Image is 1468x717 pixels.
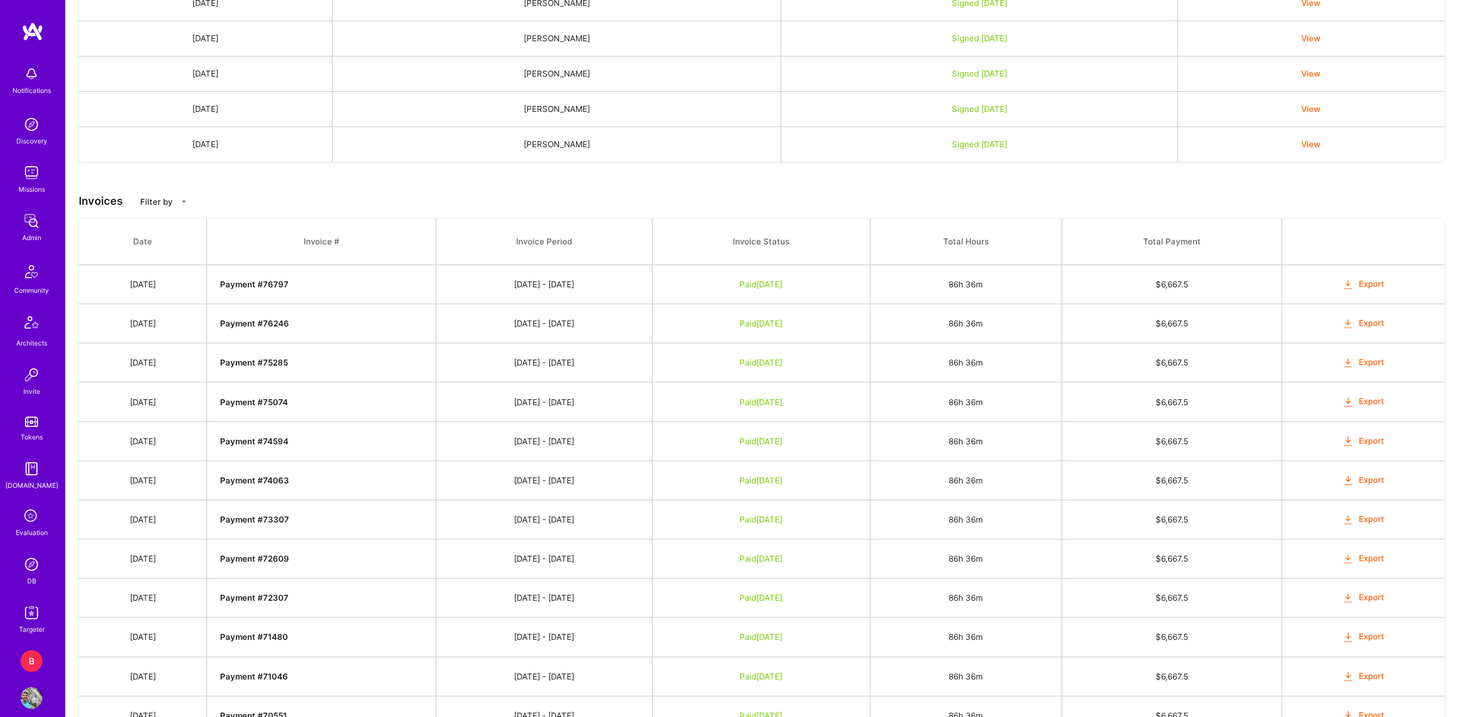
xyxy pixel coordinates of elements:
td: 86h 36m [870,304,1062,343]
div: Targeter [19,624,45,635]
i: icon OrangeDownload [1342,318,1354,330]
td: [DATE] [79,56,332,92]
button: View [1301,68,1320,79]
button: View [1301,139,1320,150]
strong: Payment # 71046 [220,671,288,682]
strong: Payment # 72609 [220,554,289,564]
td: [DATE] [79,578,207,618]
div: [DOMAIN_NAME] [5,480,58,491]
img: Invite [21,364,42,386]
img: bell [21,63,42,85]
i: icon OrangeDownload [1342,474,1354,487]
th: Total Hours [870,218,1062,265]
button: View [1301,103,1320,115]
i: icon OrangeDownload [1342,670,1354,683]
td: [DATE] [79,343,207,382]
img: Admin Search [21,554,42,575]
button: Export [1342,631,1384,643]
h3: Invoices [79,194,1455,207]
td: $ 6,667.5 [1062,343,1282,382]
button: Export [1342,356,1384,369]
th: Total Payment [1062,218,1282,265]
button: Export [1342,395,1384,408]
td: [DATE] [79,92,332,127]
div: Admin [22,232,41,243]
div: DB [27,575,36,587]
th: Date [79,218,207,265]
button: Export [1342,474,1384,487]
button: Export [1342,435,1384,448]
span: Paid [DATE] [739,357,782,368]
a: User Avatar [18,687,45,709]
td: [PERSON_NAME] [332,21,781,56]
img: guide book [21,458,42,480]
span: Paid [DATE] [739,475,782,486]
th: Invoice Period [436,218,653,265]
td: 86h 36m [870,382,1062,422]
img: discovery [21,114,42,135]
i: icon CaretDown [180,198,187,205]
button: Export [1342,513,1384,526]
td: [DATE] [79,265,207,304]
td: [DATE] - [DATE] [436,343,653,382]
i: icon OrangeDownload [1342,396,1354,408]
img: admin teamwork [21,210,42,232]
i: icon OrangeDownload [1342,514,1354,526]
span: Paid [DATE] [739,514,782,525]
button: View [1301,33,1320,44]
strong: Payment # 76246 [220,318,289,329]
div: Missions [18,184,45,195]
div: Evaluation [16,527,48,538]
td: $ 6,667.5 [1062,578,1282,618]
div: Signed [DATE] [794,68,1164,79]
td: [DATE] [79,657,207,696]
span: Paid [DATE] [739,554,782,564]
td: [DATE] - [DATE] [436,657,653,696]
div: Invite [23,386,40,397]
td: $ 6,667.5 [1062,422,1282,461]
td: [PERSON_NAME] [332,127,781,162]
td: [DATE] - [DATE] [436,539,653,578]
td: 86h 36m [870,461,1062,500]
a: B [18,650,45,672]
div: Signed [DATE] [794,33,1164,44]
strong: Payment # 74063 [220,475,289,486]
td: 86h 36m [870,539,1062,578]
p: Filter by [140,196,173,207]
div: B [21,650,42,672]
td: 86h 36m [870,343,1062,382]
span: Paid [DATE] [739,318,782,329]
td: [DATE] - [DATE] [436,500,653,539]
td: [DATE] [79,539,207,578]
img: Skill Targeter [21,602,42,624]
div: Signed [DATE] [794,103,1164,115]
td: [DATE] - [DATE] [436,461,653,500]
td: [DATE] [79,21,332,56]
td: [DATE] [79,304,207,343]
td: [DATE] - [DATE] [436,422,653,461]
span: Paid [DATE] [739,279,782,290]
td: $ 6,667.5 [1062,304,1282,343]
img: Community [18,259,45,285]
td: [PERSON_NAME] [332,92,781,127]
strong: Payment # 73307 [220,514,289,525]
span: Paid [DATE] [739,397,782,407]
td: [DATE] [79,500,207,539]
i: icon OrangeDownload [1342,435,1354,448]
button: Export [1342,552,1384,565]
button: Export [1342,278,1384,291]
span: Paid [DATE] [739,436,782,446]
div: Signed [DATE] [794,139,1164,150]
td: $ 6,667.5 [1062,539,1282,578]
td: $ 6,667.5 [1062,618,1282,657]
span: Paid [DATE] [739,671,782,682]
td: [DATE] [79,461,207,500]
td: 86h 36m [870,657,1062,696]
strong: Payment # 74594 [220,436,288,446]
button: Export [1342,317,1384,330]
button: Export [1342,670,1384,683]
i: icon OrangeDownload [1342,592,1354,605]
td: $ 6,667.5 [1062,382,1282,422]
td: $ 6,667.5 [1062,461,1282,500]
td: 86h 36m [870,578,1062,618]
